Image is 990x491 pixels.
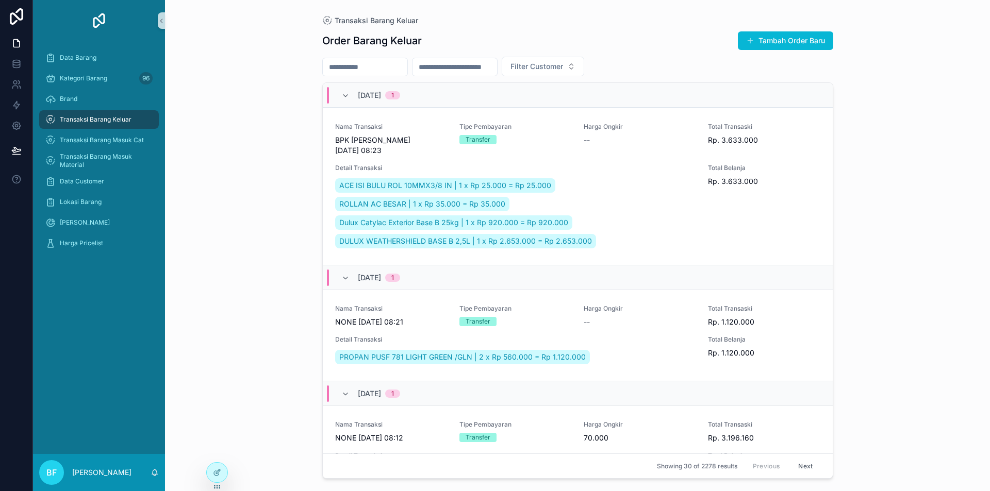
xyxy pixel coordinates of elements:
[39,151,159,170] a: Transaksi Barang Masuk Material
[358,90,381,100] span: [DATE]
[335,420,447,429] span: Nama Transaksi
[335,317,447,327] span: NONE [DATE] 08:21
[335,164,696,172] span: Detail Transaksi
[139,72,153,84] div: 96
[459,420,571,429] span: Tipe Pembayaran
[708,123,820,131] span: Total Transaski
[60,153,148,169] span: Transaksi Barang Masuk Material
[391,390,394,398] div: 1
[339,199,505,209] span: ROLLAN AC BESAR | 1 x Rp 35.000 = Rp 35.000
[358,388,381,399] span: [DATE]
[335,123,447,131] span: Nama Transaksi
[459,304,571,313] span: Tipe Pembayaran
[39,110,159,129] a: Transaksi Barang Keluar
[657,462,737,470] span: Showing 30 of 2278 results
[339,180,551,191] span: ACE ISI BULU ROL 10MMX3/8 IN | 1 x Rp 25.000 = Rp 25.000
[459,123,571,131] span: Tipe Pembayaran
[391,274,394,282] div: 1
[791,458,820,474] button: Next
[708,348,820,358] span: Rp. 1.120.000
[339,236,592,246] span: DULUX WEATHERSHIELD BASE B 2,5L | 1 x Rp 2.653.000 = Rp 2.653.000
[708,135,820,145] span: Rp. 3.633.000
[584,420,696,429] span: Harga Ongkir
[358,273,381,283] span: [DATE]
[39,213,159,232] a: [PERSON_NAME]
[33,41,165,266] div: scrollable content
[339,352,586,362] span: PROPAN PUSF 781 LIGHT GREEN /GLN | 2 x Rp 560.000 = Rp 1.120.000
[60,239,103,247] span: Harga Pricelist
[466,135,490,144] div: Transfer
[335,197,509,211] a: ROLLAN AC BESAR | 1 x Rp 35.000 = Rp 35.000
[510,61,563,72] span: Filter Customer
[335,350,590,364] a: PROPAN PUSF 781 LIGHT GREEN /GLN | 2 x Rp 560.000 = Rp 1.120.000
[60,177,104,185] span: Data Customer
[39,90,159,108] a: Brand
[60,95,77,103] span: Brand
[708,317,820,327] span: Rp. 1.120.000
[708,304,820,313] span: Total Transaski
[466,433,490,442] div: Transfer
[738,31,833,50] button: Tambah Order Baru
[708,176,820,187] span: Rp. 3.633.000
[708,420,820,429] span: Total Transaski
[39,172,159,191] a: Data Customer
[584,135,590,145] span: --
[39,69,159,88] a: Kategori Barang96
[60,218,110,227] span: [PERSON_NAME]
[708,433,820,443] span: Rp. 3.196.160
[335,135,447,156] span: BPK [PERSON_NAME][DATE] 08:23
[335,215,572,230] a: Dulux Catylac Exterior Base B 25kg | 1 x Rp 920.000 = Rp 920.000
[335,178,555,193] a: ACE ISI BULU ROL 10MMX3/8 IN | 1 x Rp 25.000 = Rp 25.000
[708,451,820,460] span: Total Belanja
[584,433,696,443] span: 70.000
[391,91,394,99] div: 1
[335,433,447,443] span: NONE [DATE] 08:12
[584,304,696,313] span: Harga Ongkir
[335,15,418,26] span: Transaksi Barang Keluar
[323,290,833,381] a: Nama TransaksiNONE [DATE] 08:21Tipe PembayaranTransferHarga Ongkir--Total TransaskiRp. 1.120.000D...
[72,467,131,478] p: [PERSON_NAME]
[60,74,107,82] span: Kategori Barang
[335,335,696,344] span: Detail Transaksi
[502,57,584,76] button: Select Button
[46,466,57,479] span: BF
[708,335,820,344] span: Total Belanja
[60,115,131,124] span: Transaksi Barang Keluar
[335,234,596,248] a: DULUX WEATHERSHIELD BASE B 2,5L | 1 x Rp 2.653.000 = Rp 2.653.000
[335,451,696,460] span: Detail Transaksi
[39,48,159,67] a: Data Barang
[708,164,820,172] span: Total Belanja
[584,317,590,327] span: --
[39,234,159,252] a: Harga Pricelist
[323,108,833,265] a: Nama TransaksiBPK [PERSON_NAME][DATE] 08:23Tipe PembayaranTransferHarga Ongkir--Total TransaskiRp...
[335,304,447,313] span: Nama Transaksi
[584,123,696,131] span: Harga Ongkir
[60,136,144,144] span: Transaksi Barang Masuk Cat
[60,54,96,62] span: Data Barang
[39,131,159,149] a: Transaksi Barang Masuk Cat
[466,317,490,326] div: Transfer
[322,33,422,48] h1: Order Barang Keluar
[322,15,418,26] a: Transaksi Barang Keluar
[39,193,159,211] a: Lokasi Barang
[339,217,568,228] span: Dulux Catylac Exterior Base B 25kg | 1 x Rp 920.000 = Rp 920.000
[91,12,107,29] img: App logo
[60,198,102,206] span: Lokasi Barang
